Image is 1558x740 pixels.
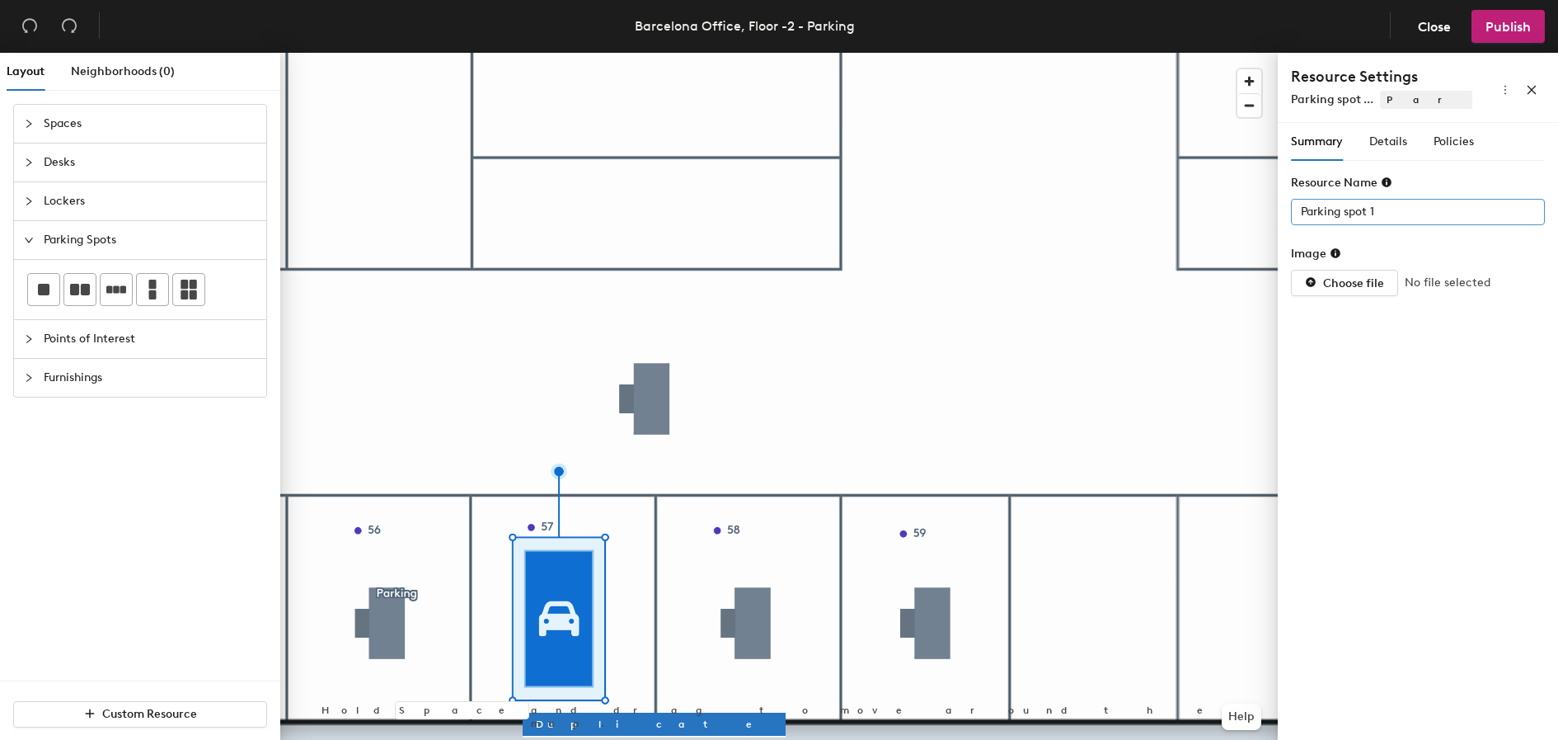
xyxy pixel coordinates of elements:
[24,235,34,245] span: expanded
[635,16,855,36] div: Barcelona Office, Floor -2 - Parking
[44,359,256,397] span: Furnishings
[44,182,256,220] span: Lockers
[1471,10,1545,43] button: Publish
[13,10,46,43] button: Undo (⌘ + Z)
[1404,10,1465,43] button: Close
[21,17,38,34] span: undo
[44,144,256,181] span: Desks
[1418,19,1451,35] span: Close
[1291,92,1373,106] span: Parking spot ...
[24,334,34,344] span: collapsed
[1526,84,1537,96] span: close
[102,707,197,721] span: Custom Resource
[1291,247,1341,261] div: Image
[71,64,175,78] span: Neighborhoods (0)
[44,105,256,143] span: Spaces
[1291,66,1472,87] h4: Resource Settings
[24,119,34,129] span: collapsed
[24,158,34,167] span: collapsed
[7,64,45,78] span: Layout
[44,320,256,358] span: Points of Interest
[24,196,34,206] span: collapsed
[53,10,86,43] button: Redo (⌘ + ⇧ + Z)
[1291,270,1398,296] button: Choose file
[1323,276,1384,290] span: Choose file
[24,373,34,383] span: collapsed
[13,701,267,728] button: Custom Resource
[1369,134,1407,148] span: Details
[44,221,256,259] span: Parking Spots
[1499,84,1511,96] span: more
[1405,274,1490,292] span: No file selected
[1434,134,1474,148] span: Policies
[1291,176,1392,190] div: Resource Name
[523,713,786,736] button: Duplicate
[1291,199,1545,225] input: Unknown Parking Spots
[1485,19,1531,35] span: Publish
[1291,134,1343,148] span: Summary
[536,717,772,732] span: Duplicate
[1222,704,1261,730] button: Help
